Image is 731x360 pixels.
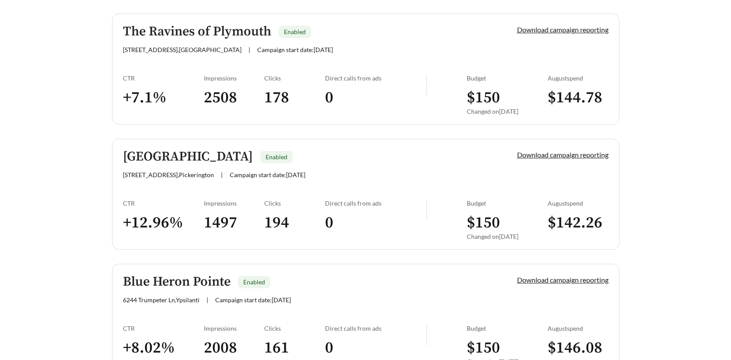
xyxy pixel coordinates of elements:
h5: [GEOGRAPHIC_DATA] [123,150,253,164]
div: Budget [467,325,548,332]
div: Direct calls from ads [325,325,426,332]
h3: + 12.96 % [123,213,204,233]
span: Campaign start date: [DATE] [215,296,291,304]
a: [GEOGRAPHIC_DATA]Enabled[STREET_ADDRESS],Pickerington|Campaign start date:[DATE]Download campaign... [112,139,619,250]
div: August spend [548,74,609,82]
a: Download campaign reporting [517,276,609,284]
div: Impressions [204,199,265,207]
div: CTR [123,199,204,207]
div: Budget [467,199,548,207]
div: CTR [123,325,204,332]
a: The Ravines of PlymouthEnabled[STREET_ADDRESS],[GEOGRAPHIC_DATA]|Campaign start date:[DATE]Downlo... [112,14,619,125]
h3: 194 [264,213,325,233]
span: | [248,46,250,53]
h3: 0 [325,88,426,108]
span: Enabled [266,153,287,161]
div: Direct calls from ads [325,199,426,207]
div: Impressions [204,325,265,332]
span: [STREET_ADDRESS] , Pickerington [123,171,214,178]
h3: 2508 [204,88,265,108]
img: line [426,199,427,220]
span: [STREET_ADDRESS] , [GEOGRAPHIC_DATA] [123,46,241,53]
span: | [221,171,223,178]
div: Clicks [264,199,325,207]
div: August spend [548,199,609,207]
div: Impressions [204,74,265,82]
h3: $ 150 [467,88,548,108]
img: line [426,74,427,95]
h3: 2008 [204,338,265,358]
h3: + 7.1 % [123,88,204,108]
h3: 178 [264,88,325,108]
span: Campaign start date: [DATE] [257,46,333,53]
h3: $ 150 [467,338,548,358]
h3: $ 150 [467,213,548,233]
div: Clicks [264,325,325,332]
img: line [426,325,427,346]
span: Campaign start date: [DATE] [230,171,305,178]
div: Clicks [264,74,325,82]
h3: 0 [325,213,426,233]
div: Changed on [DATE] [467,233,548,240]
h3: 1497 [204,213,265,233]
div: August spend [548,325,609,332]
span: Enabled [243,278,265,286]
div: CTR [123,74,204,82]
h3: 0 [325,338,426,358]
h3: 161 [264,338,325,358]
h3: $ 144.78 [548,88,609,108]
div: Direct calls from ads [325,74,426,82]
div: Changed on [DATE] [467,108,548,115]
h5: Blue Heron Pointe [123,275,231,289]
h3: $ 146.08 [548,338,609,358]
span: Enabled [284,28,306,35]
h3: $ 142.26 [548,213,609,233]
h5: The Ravines of Plymouth [123,24,271,39]
a: Download campaign reporting [517,25,609,34]
div: Budget [467,74,548,82]
span: 6244 Trumpeter Ln , Ypsilanti [123,296,199,304]
span: | [206,296,208,304]
a: Download campaign reporting [517,150,609,159]
h3: + 8.02 % [123,338,204,358]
